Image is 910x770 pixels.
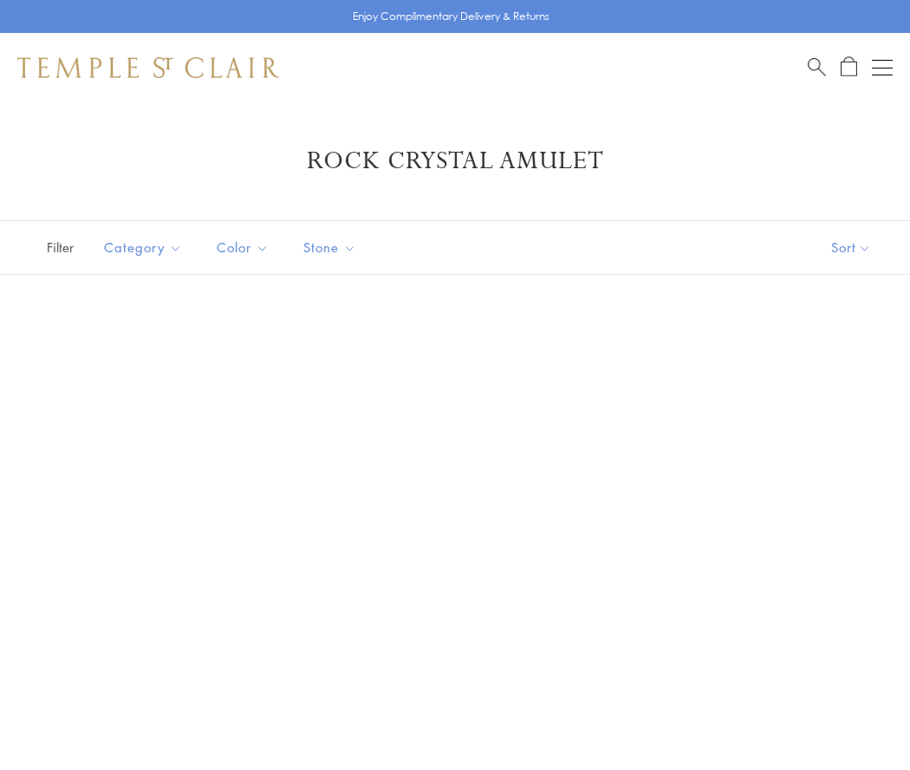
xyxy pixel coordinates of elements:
[792,221,910,274] button: Show sort by
[43,146,867,177] h1: Rock Crystal Amulet
[208,237,282,258] span: Color
[91,228,195,267] button: Category
[17,57,279,78] img: Temple St. Clair
[353,8,549,25] p: Enjoy Complimentary Delivery & Returns
[95,237,195,258] span: Category
[295,237,369,258] span: Stone
[290,228,369,267] button: Stone
[872,57,893,78] button: Open navigation
[204,228,282,267] button: Color
[841,56,857,78] a: Open Shopping Bag
[808,56,826,78] a: Search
